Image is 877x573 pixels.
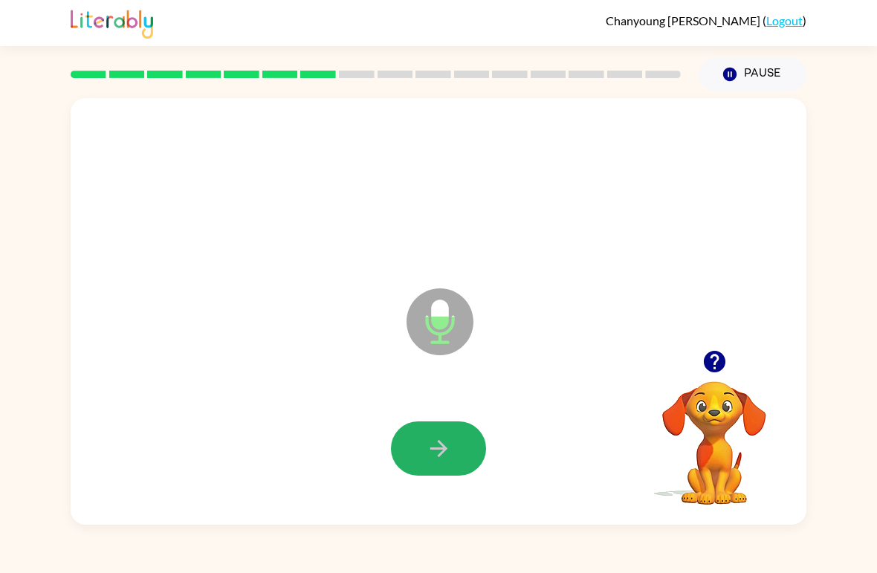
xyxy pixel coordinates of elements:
[699,57,806,91] button: Pause
[766,13,803,27] a: Logout
[606,13,763,27] span: Chanyoung [PERSON_NAME]
[606,13,806,27] div: ( )
[640,358,789,507] video: Your browser must support playing .mp4 files to use Literably. Please try using another browser.
[71,6,153,39] img: Literably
